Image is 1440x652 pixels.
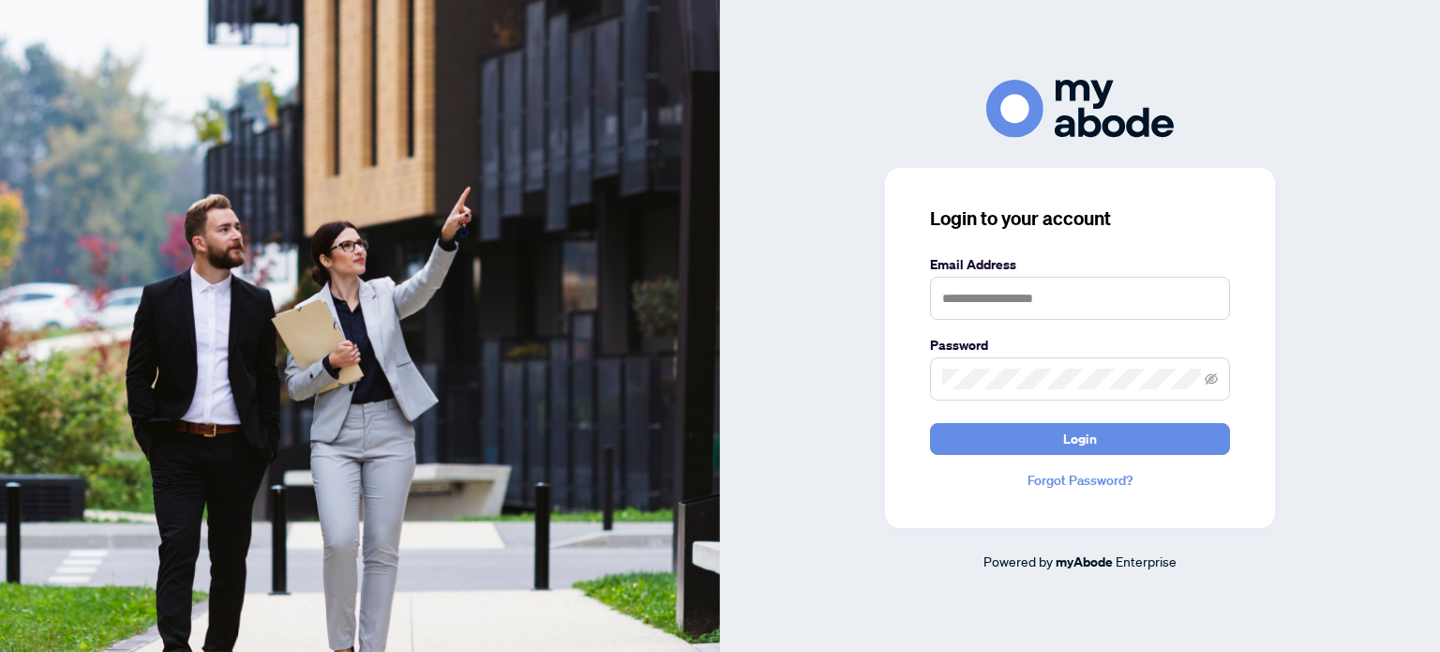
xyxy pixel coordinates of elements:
[930,470,1230,491] a: Forgot Password?
[1116,553,1177,569] span: Enterprise
[983,553,1053,569] span: Powered by
[986,80,1174,137] img: ma-logo
[1063,424,1097,454] span: Login
[1205,372,1218,386] span: eye-invisible
[930,254,1230,275] label: Email Address
[930,335,1230,356] label: Password
[930,423,1230,455] button: Login
[1056,552,1113,572] a: myAbode
[930,205,1230,232] h3: Login to your account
